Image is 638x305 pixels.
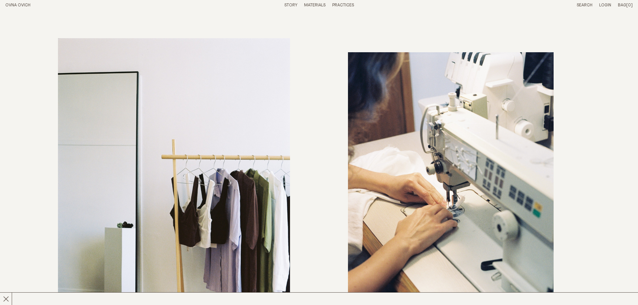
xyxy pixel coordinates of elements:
[284,3,297,7] a: Story
[618,3,626,7] span: Bag
[304,3,326,7] a: Materials
[577,3,592,7] a: Search
[5,3,30,7] a: Home
[599,3,611,7] a: Login
[626,3,633,7] span: [0]
[332,3,354,7] a: Practices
